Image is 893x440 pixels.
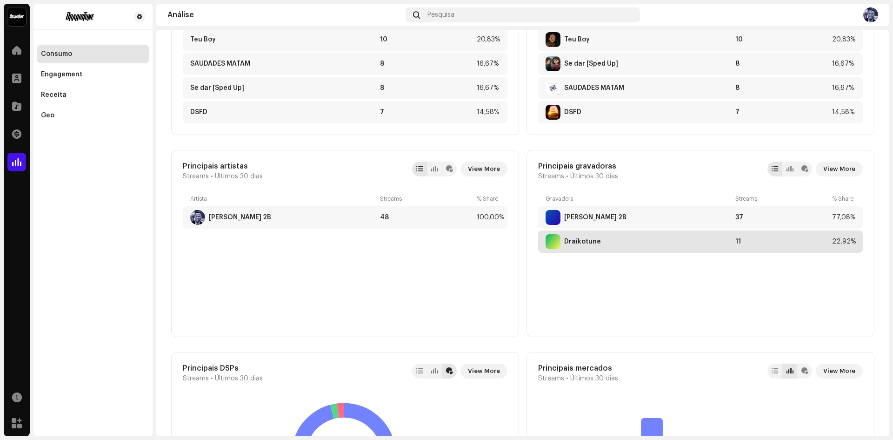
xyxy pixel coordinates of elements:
div: 16,67% [477,60,500,68]
div: DSFD [190,108,207,116]
div: 11 [735,238,828,245]
span: Streams [183,173,209,180]
span: • [211,173,213,180]
span: Últimos 30 dias [570,375,618,382]
div: 8 [380,60,473,68]
div: Principais gravadoras [538,162,618,171]
div: Principais artistas [183,162,263,171]
div: Streams [380,195,473,203]
div: Se dar [Sped Up] [190,84,244,92]
div: Teu Boy [190,36,216,43]
re-m-nav-item: Consumo [37,45,149,63]
div: 20,83% [477,36,500,43]
div: Artista [190,195,376,203]
div: Se dar [Sped Up] [564,60,618,68]
span: View More [823,160,855,178]
div: Teu Boy [564,36,590,43]
div: Sérgio 2B [209,214,271,221]
div: 77,08% [832,214,855,221]
div: 14,58% [477,108,500,116]
div: SAUDADES MATAM [564,84,624,92]
div: Receita [41,91,67,99]
div: % Share [832,195,855,203]
div: 7 [380,108,473,116]
div: 8 [735,84,828,92]
button: View More [460,162,507,176]
div: 10 [380,36,473,43]
img: 8F6AA8BA-6970-45A8-AA80-E61777761AB1 [546,105,560,120]
re-m-nav-item: Geo [37,106,149,125]
div: 8 [380,84,473,92]
re-m-nav-item: Receita [37,86,149,104]
div: Engagement [41,71,82,78]
span: • [211,375,213,382]
div: 16,67% [832,84,855,92]
img: 2B77AF7B-F1CC-437F-8CE7-F8E36ADD77EE [546,56,560,71]
span: Pesquisa [427,11,454,19]
div: Gravadora [546,195,732,203]
img: f1ede407-dc23-4bd4-8a33-86bfe43a1567 [863,7,878,22]
div: 20,83% [832,36,855,43]
div: 37 [735,214,828,221]
div: 8 [735,60,828,68]
span: View More [468,362,500,380]
span: View More [468,160,500,178]
div: 10 [735,36,828,43]
div: Consumo [41,50,72,58]
button: View More [816,364,863,379]
span: Últimos 30 dias [215,375,263,382]
span: Streams [538,375,564,382]
span: • [566,173,568,180]
span: Últimos 30 dias [215,173,263,180]
img: 27FCF193-D3D7-4B97-A01F-8AA6FEFBDDAD [546,81,560,95]
div: DSFD [564,108,581,116]
span: Últimos 30 dias [570,173,618,180]
div: Geo [41,112,54,119]
re-m-nav-item: Engagement [37,65,149,84]
div: 100,00% [477,214,500,221]
div: Análise [167,11,402,19]
div: SAUDADES MATAM [190,60,250,68]
div: % Share [477,195,500,203]
img: 761B8044-E9C4-4E78-95ED-7426A9E06D47 [546,32,560,47]
div: Principais mercados [538,364,618,373]
div: 22,92% [832,238,855,245]
div: Draikotune [564,238,601,245]
button: View More [460,364,507,379]
div: 14,58% [832,108,855,116]
div: Principais DSPs [183,364,263,373]
span: Streams [538,173,564,180]
span: • [566,375,568,382]
span: Streams [183,375,209,382]
button: View More [816,162,863,176]
span: View More [823,362,855,380]
div: 16,67% [477,84,500,92]
img: B38636A4-FF9F-409C-9CA6-80E4E52DAC53 [190,210,205,225]
div: 16,67% [832,60,855,68]
img: fa294d24-6112-42a8-9831-6e0cd3b5fa40 [41,11,119,22]
img: 10370c6a-d0e2-4592-b8a2-38f444b0ca44 [7,7,26,26]
div: 48 [380,214,473,221]
div: 7 [735,108,828,116]
div: Sérgio 2B [564,214,626,221]
div: Streams [735,195,828,203]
